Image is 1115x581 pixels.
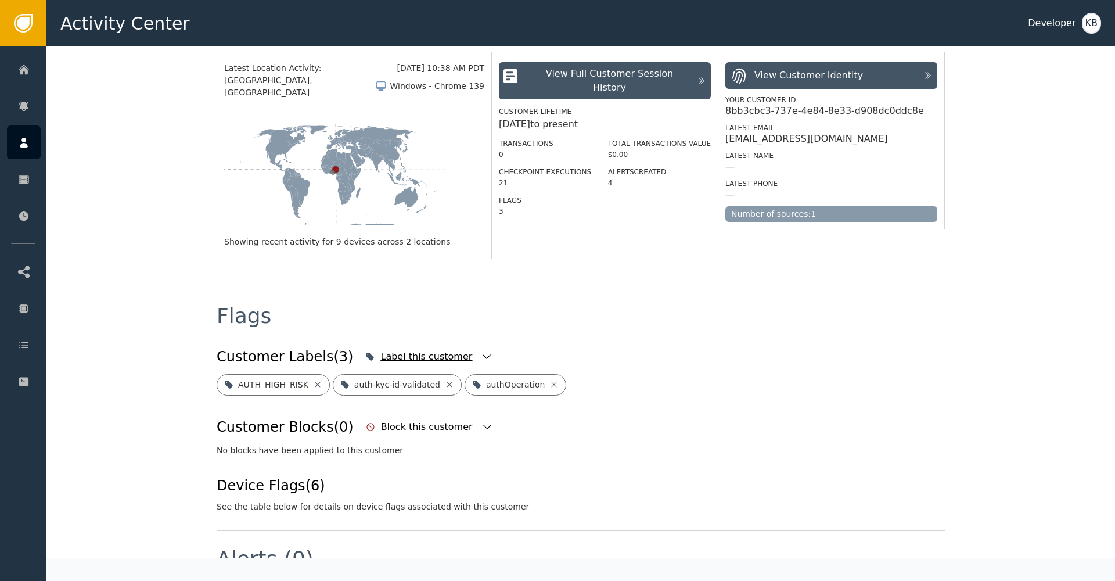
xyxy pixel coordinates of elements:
[725,189,735,200] div: —
[60,10,190,37] span: Activity Center
[381,420,476,434] div: Block this customer
[754,69,863,83] div: View Customer Identity
[217,417,354,437] div: Customer Blocks (0)
[1028,16,1076,30] div: Developer
[608,178,711,188] div: 4
[217,444,945,457] div: No blocks have been applied to this customer
[725,206,937,222] div: Number of sources: 1
[725,161,735,173] div: —
[224,236,484,248] div: Showing recent activity for 9 devices across 2 locations
[380,350,475,364] div: Label this customer
[725,123,937,133] div: Latest Email
[217,475,529,496] div: Device Flags (6)
[499,139,553,148] label: Transactions
[725,133,888,145] div: [EMAIL_ADDRESS][DOMAIN_NAME]
[224,74,375,99] span: [GEOGRAPHIC_DATA], [GEOGRAPHIC_DATA]
[499,168,591,176] label: Checkpoint Executions
[486,379,545,391] div: authOperation
[217,501,529,513] div: See the table below for details on device flags associated with this customer
[499,149,591,160] div: 0
[354,379,440,391] div: auth-kyc-id-validated
[217,548,314,569] div: Alerts (0)
[363,414,496,440] button: Block this customer
[608,139,711,148] label: Total Transactions Value
[499,117,711,131] div: [DATE] to present
[217,346,353,367] div: Customer Labels (3)
[224,62,397,74] div: Latest Location Activity:
[725,105,924,117] div: 8bb3cbc3-737e-4e84-8e33-d908dc0ddc8e
[499,178,591,188] div: 21
[608,149,711,160] div: $0.00
[528,67,691,95] div: View Full Customer Session History
[397,62,484,74] div: [DATE] 10:38 AM PDT
[725,62,937,89] button: View Customer Identity
[499,107,571,116] label: Customer Lifetime
[1082,13,1101,34] button: KB
[608,168,667,176] label: Alerts Created
[499,196,521,205] label: Flags
[725,95,937,105] div: Your Customer ID
[390,80,484,92] div: Windows - Chrome 139
[238,379,308,391] div: AUTH_HIGH_RISK
[217,306,271,327] div: Flags
[499,206,591,217] div: 3
[499,62,711,99] button: View Full Customer Session History
[725,178,937,189] div: Latest Phone
[362,344,495,370] button: Label this customer
[725,150,937,161] div: Latest Name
